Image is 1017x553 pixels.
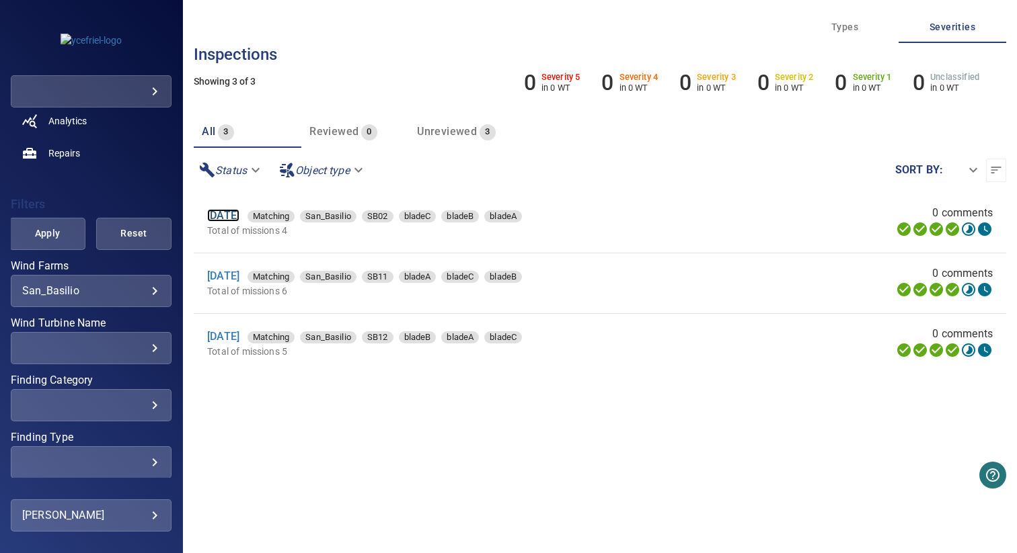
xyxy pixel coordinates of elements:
span: bladeC [399,210,437,223]
span: Matching [248,331,295,344]
div: bladeC [484,331,522,343]
div: Finding Category [11,389,172,421]
span: Unreviewed [417,125,477,138]
label: Finding Type [11,432,172,443]
h6: 0 [835,70,847,95]
span: Types [799,19,891,36]
svg: Classification 0% [977,342,993,358]
svg: Matching 29% [961,342,977,358]
a: repairs noActive [11,137,172,169]
div: ycefriel [11,75,172,108]
span: bladeB [399,331,437,344]
span: 0 comments [932,205,993,221]
span: San_Basilio [300,270,356,284]
svg: Matching 23% [961,282,977,298]
svg: ML Processing 100% [944,342,961,358]
p: in 0 WT [697,83,736,93]
svg: Uploading 100% [896,342,912,358]
div: bladeA [399,271,437,283]
svg: Uploading 100% [896,221,912,237]
div: Finding Type [11,446,172,478]
div: SB11 [362,271,393,283]
span: San_Basilio [300,210,356,223]
span: Reset [113,225,155,242]
svg: Classification 0% [977,282,993,298]
div: bladeB [484,271,522,283]
a: [DATE] [207,209,239,222]
svg: Selecting 100% [928,342,944,358]
span: Matching [248,270,295,284]
h6: Unclassified [930,73,979,82]
li: Severity 5 [524,70,580,95]
svg: Matching 21% [961,221,977,237]
p: in 0 WT [541,83,580,93]
p: in 0 WT [853,83,892,93]
div: Wind Turbine Name [11,332,172,364]
p: in 0 WT [775,83,814,93]
span: 0 [361,124,377,140]
div: Object type [274,159,371,182]
svg: Data Formatted 100% [912,221,928,237]
span: SB12 [362,331,393,344]
img: ycefriel-logo [61,34,122,47]
svg: Classification 0% [977,221,993,237]
h6: 0 [913,70,925,95]
span: Severities [907,19,998,36]
a: [DATE] [207,269,239,282]
li: Severity 3 [679,70,736,95]
span: bladeB [484,270,522,284]
h4: Filters [11,198,172,211]
svg: Data Formatted 100% [912,282,928,298]
span: Matching [248,210,295,223]
a: [DATE] [207,330,239,343]
span: Reviewed [309,125,359,138]
h6: 0 [524,70,536,95]
h6: 0 [679,70,691,95]
button: Apply [9,218,85,250]
em: Object type [295,164,350,177]
li: Severity Unclassified [913,70,979,95]
span: Repairs [48,146,80,160]
div: bladeC [441,271,479,283]
h5: Showing 3 of 3 [194,77,1006,87]
h6: Severity 5 [541,73,580,82]
div: San_Basilio [300,271,356,283]
div: Status [194,159,268,182]
span: San_Basilio [300,331,356,344]
p: in 0 WT [619,83,658,93]
span: 3 [480,124,495,140]
h6: 0 [757,70,769,95]
svg: ML Processing 100% [944,282,961,298]
span: 3 [218,124,233,140]
svg: Data Formatted 100% [912,342,928,358]
em: Status [215,164,247,177]
h6: Severity 4 [619,73,658,82]
p: Total of missions 5 [207,345,710,358]
span: Analytics [48,114,87,128]
h6: Severity 3 [697,73,736,82]
div: bladeB [441,210,479,222]
h6: Severity 1 [853,73,892,82]
span: 0 comments [932,265,993,282]
h6: Severity 2 [775,73,814,82]
div: Wind Farms [11,275,172,307]
button: Sort list from newest to oldest [986,159,1006,182]
li: Severity 1 [835,70,891,95]
li: Severity 4 [601,70,658,95]
div: San_Basilio [22,284,160,297]
p: Total of missions 6 [207,284,710,298]
svg: Selecting 100% [928,282,944,298]
a: analytics noActive [11,105,172,137]
span: 0 comments [932,326,993,342]
span: All [202,125,215,138]
div: bladeA [484,210,522,222]
span: bladeC [441,270,479,284]
span: SB02 [362,210,393,223]
span: bladeA [441,331,479,344]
